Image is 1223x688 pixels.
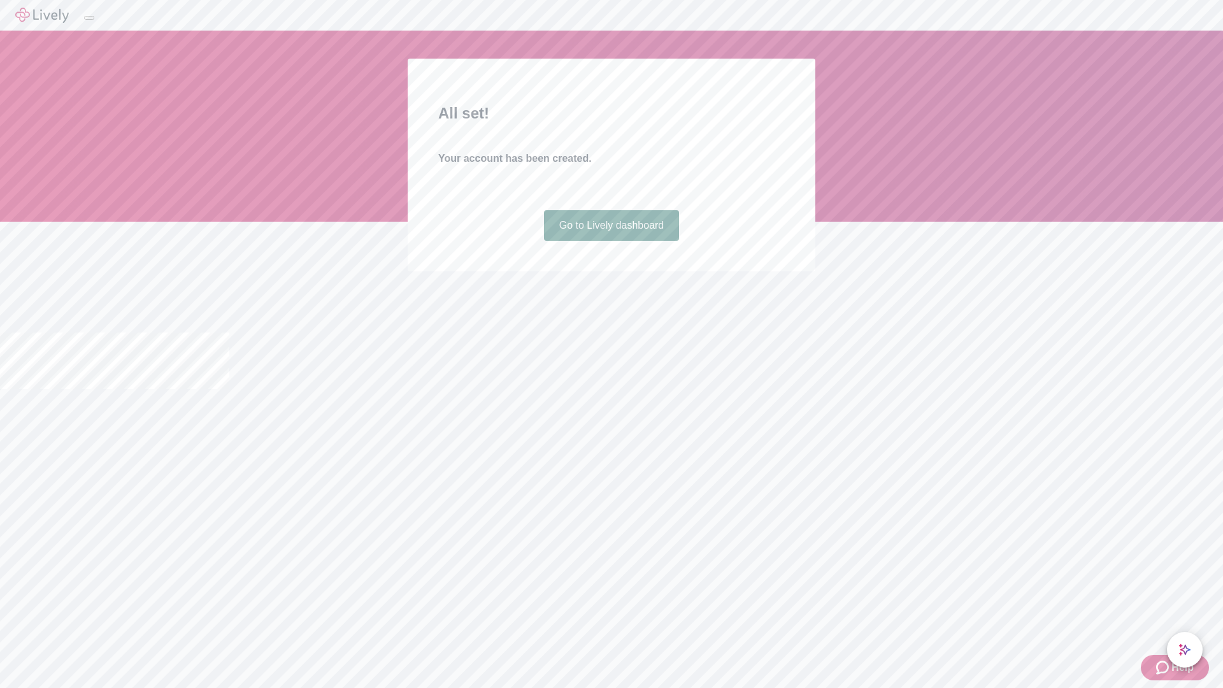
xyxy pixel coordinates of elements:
[1178,643,1191,656] svg: Lively AI Assistant
[544,210,680,241] a: Go to Lively dashboard
[1171,660,1194,675] span: Help
[1167,632,1203,668] button: chat
[438,151,785,166] h4: Your account has been created.
[15,8,69,23] img: Lively
[84,16,94,20] button: Log out
[1156,660,1171,675] svg: Zendesk support icon
[1141,655,1209,680] button: Zendesk support iconHelp
[438,102,785,125] h2: All set!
